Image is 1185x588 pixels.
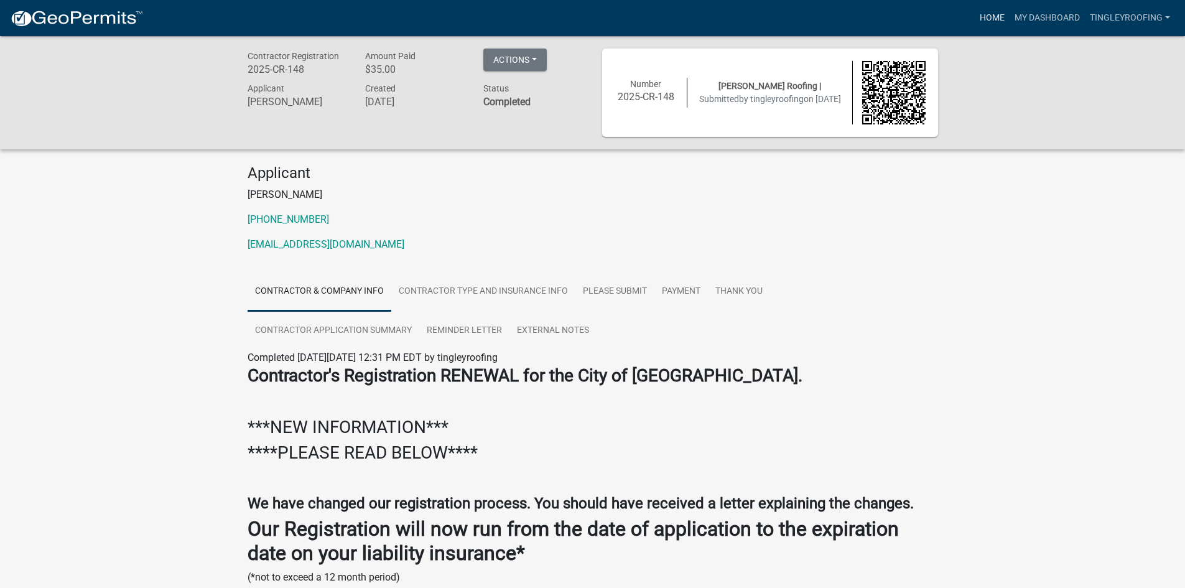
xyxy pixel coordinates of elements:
[419,311,509,351] a: Reminder Letter
[483,83,509,93] span: Status
[248,83,284,93] span: Applicant
[248,352,498,363] span: Completed [DATE][DATE] 12:31 PM EDT by tingleyroofing
[718,81,821,91] span: [PERSON_NAME] Roofing |
[1085,6,1175,30] a: tingleyroofing
[630,79,661,89] span: Number
[975,6,1010,30] a: Home
[248,570,938,585] p: (*not to exceed a 12 month period)
[248,213,329,225] a: [PHONE_NUMBER]
[708,272,770,312] a: Thank you
[365,63,465,75] h6: $35.00
[248,495,914,512] strong: We have changed our registration process. You should have received a letter explaining the changes.
[862,61,926,124] img: QR code
[248,238,404,250] a: [EMAIL_ADDRESS][DOMAIN_NAME]
[509,311,597,351] a: External Notes
[248,517,899,564] strong: Our Registration will now run from the date of application to the expiration date on your liabili...
[575,272,654,312] a: Please Submit
[248,51,339,61] span: Contractor Registration
[1010,6,1085,30] a: My Dashboard
[699,94,841,104] span: Submitted on [DATE]
[365,83,396,93] span: Created
[654,272,708,312] a: Payment
[365,51,416,61] span: Amount Paid
[248,272,391,312] a: Contractor & Company Info
[248,164,938,182] h4: Applicant
[483,49,547,71] button: Actions
[248,63,347,75] h6: 2025-CR-148
[483,96,531,108] strong: Completed
[248,96,347,108] h6: [PERSON_NAME]
[248,365,802,386] strong: Contractor's Registration RENEWAL for the City of [GEOGRAPHIC_DATA].
[391,272,575,312] a: Contractor Type and Insurance Info
[248,187,938,202] p: [PERSON_NAME]
[248,311,419,351] a: Contractor Application Summary
[615,91,678,103] h6: 2025-CR-148
[739,94,804,104] span: by tingleyroofing
[365,96,465,108] h6: [DATE]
